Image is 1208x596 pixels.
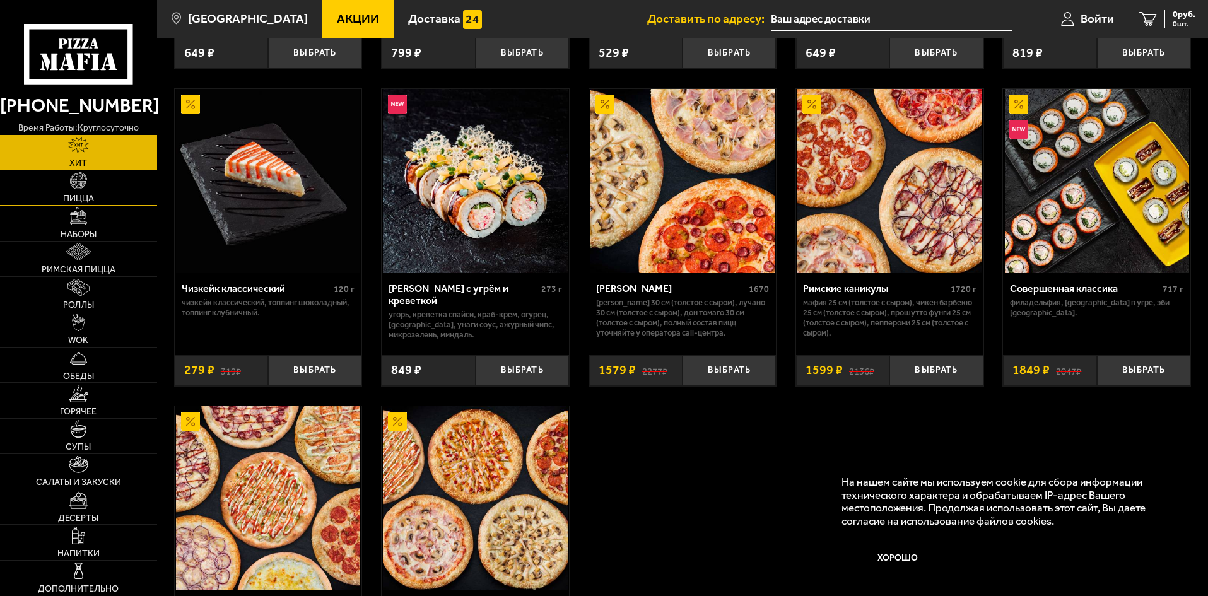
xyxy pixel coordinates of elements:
s: 2047 ₽ [1056,364,1081,377]
img: Новинка [1009,120,1028,139]
a: АкционныйНовинкаСовершенная классика [1003,89,1190,273]
button: Выбрать [268,355,361,386]
button: Выбрать [889,355,983,386]
span: 819 ₽ [1012,47,1043,59]
button: Выбрать [683,355,776,386]
span: 0 руб. [1173,10,1195,19]
a: АкционныйКоролевское комбо [175,406,362,590]
button: Выбрать [889,38,983,69]
div: Совершенная классика [1010,283,1159,295]
span: Напитки [57,549,100,558]
button: Выбрать [683,38,776,69]
span: Наборы [61,230,97,239]
div: Римские каникулы [803,283,947,295]
img: Ролл Калипсо с угрём и креветкой [383,89,567,273]
button: Хорошо [841,540,955,578]
span: 273 г [541,284,562,295]
div: [PERSON_NAME] с угрём и креветкой [389,283,538,307]
span: 799 ₽ [391,47,421,59]
a: АкционныйРимские каникулы [796,89,983,273]
a: АкционныйХет Трик [589,89,777,273]
span: [GEOGRAPHIC_DATA] [188,13,308,25]
img: 15daf4d41897b9f0e9f617042186c801.svg [463,10,482,29]
img: Славные парни [383,406,567,590]
img: Совершенная классика [1005,89,1189,273]
span: Хит [69,159,87,168]
span: 0 шт. [1173,20,1195,28]
span: Акции [337,13,379,25]
p: [PERSON_NAME] 30 см (толстое с сыром), Лучано 30 см (толстое с сыром), Дон Томаго 30 см (толстое ... [596,298,770,338]
p: Филадельфия, [GEOGRAPHIC_DATA] в угре, Эби [GEOGRAPHIC_DATA]. [1010,298,1183,318]
img: Акционный [1009,95,1028,114]
span: 120 г [334,284,355,295]
span: Войти [1081,13,1114,25]
span: WOK [68,336,88,345]
span: 1720 г [951,284,976,295]
p: На нашем сайте мы используем cookie для сбора информации технического характера и обрабатываем IP... [841,476,1171,528]
img: Акционный [388,412,407,431]
s: 319 ₽ [221,364,241,377]
a: НовинкаРолл Калипсо с угрём и креветкой [382,89,569,273]
img: Чизкейк классический [176,89,360,273]
img: Римские каникулы [797,89,982,273]
span: 529 ₽ [599,47,629,59]
span: Десерты [58,514,98,523]
button: Выбрать [268,38,361,69]
span: 1849 ₽ [1012,364,1050,377]
img: Хет Трик [590,89,775,273]
div: Чизкейк классический [182,283,331,295]
span: Римская пицца [42,266,115,274]
span: Горячее [60,407,97,416]
span: Пицца [63,194,94,203]
img: Акционный [181,412,200,431]
span: 717 г [1163,284,1183,295]
span: Доставка [408,13,460,25]
span: 649 ₽ [184,47,214,59]
span: Супы [66,443,91,452]
button: Выбрать [476,355,569,386]
span: Доставить по адресу: [647,13,771,25]
span: 1599 ₽ [806,364,843,377]
p: Мафия 25 см (толстое с сыром), Чикен Барбекю 25 см (толстое с сыром), Прошутто Фунги 25 см (толст... [803,298,976,338]
span: 649 ₽ [806,47,836,59]
span: Роллы [63,301,94,310]
img: Королевское комбо [176,406,360,590]
span: Дополнительно [38,585,119,593]
p: Чизкейк классический, топпинг шоколадный, топпинг клубничный. [182,298,355,318]
div: [PERSON_NAME] [596,283,746,295]
span: Обеды [63,372,94,381]
span: 849 ₽ [391,364,421,377]
s: 2277 ₽ [642,364,667,377]
img: Новинка [388,95,407,114]
a: АкционныйЧизкейк классический [175,89,362,273]
s: 2136 ₽ [849,364,874,377]
button: Выбрать [476,38,569,69]
a: АкционныйСлавные парни [382,406,569,590]
input: Ваш адрес доставки [771,8,1012,31]
span: 1670 [749,284,769,295]
p: угорь, креветка спайси, краб-крем, огурец, [GEOGRAPHIC_DATA], унаги соус, ажурный чипс, микрозеле... [389,310,562,340]
img: Акционный [181,95,200,114]
img: Акционный [802,95,821,114]
button: Выбрать [1097,38,1190,69]
span: 1579 ₽ [599,364,636,377]
span: Салаты и закуски [36,478,121,487]
button: Выбрать [1097,355,1190,386]
span: 279 ₽ [184,364,214,377]
img: Акционный [595,95,614,114]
